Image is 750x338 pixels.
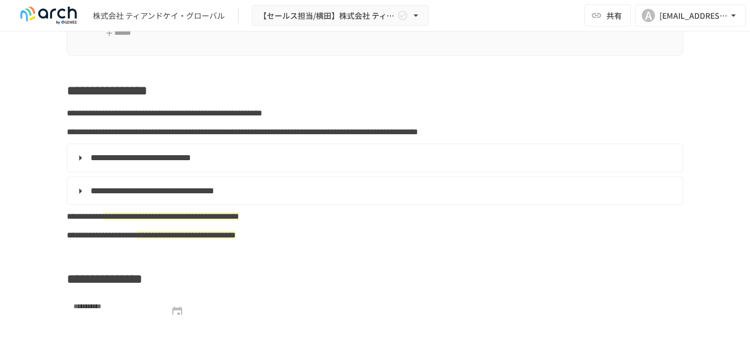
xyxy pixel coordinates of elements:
div: [EMAIL_ADDRESS][DOMAIN_NAME] [659,9,728,23]
span: 【セールス担当/横田】株式会社 ティアンドケイ・グローバル様_初期設定サポート [259,9,395,23]
button: 【セールス担当/横田】株式会社 ティアンドケイ・グローバル様_初期設定サポート [252,5,429,27]
button: A[EMAIL_ADDRESS][DOMAIN_NAME] [635,4,746,27]
div: A [642,9,655,22]
div: 株式会社 ティアンドケイ・グローバル [93,10,225,22]
img: logo-default@2x-9cf2c760.svg [13,7,84,24]
button: 共有 [584,4,631,27]
span: 共有 [606,9,622,22]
